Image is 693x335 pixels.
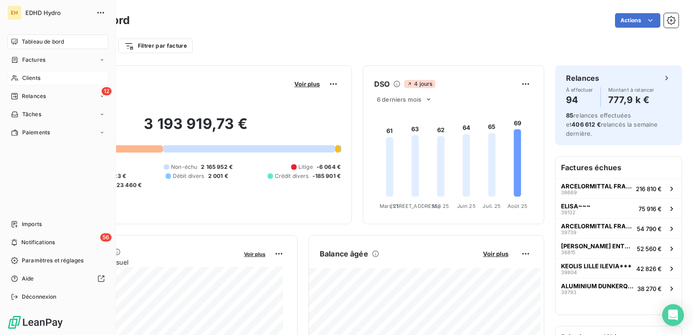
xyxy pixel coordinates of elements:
span: ARCELORMITTAL FRANCE - Site de [GEOGRAPHIC_DATA] [561,222,633,230]
button: ARCELORMITTAL FRANCE - Site de Mardyck38669216 810 € [556,178,682,198]
span: 38669 [561,190,577,195]
span: 39739 [561,230,576,235]
h6: DSO [374,79,390,89]
span: Imports [22,220,42,228]
span: Chiffre d'affaires mensuel [51,257,238,267]
span: 4 jours [404,80,435,88]
span: 39132 [561,210,576,215]
span: Notifications [21,238,55,246]
span: Aide [22,275,34,283]
span: EDHD Hydro [25,9,91,16]
button: ARCELORMITTAL FRANCE - Site de [GEOGRAPHIC_DATA]3973954 790 € [556,218,682,238]
span: Paiements [22,128,50,137]
span: 39804 [561,270,577,275]
div: EH [7,5,22,20]
button: [PERSON_NAME] ENTREPRISE***3881552 560 € [556,238,682,258]
span: 216 810 € [636,185,662,192]
span: Non-échu [171,163,197,171]
button: ALUMINIUM DUNKERQUE***3979338 270 € [556,278,682,298]
span: -185 901 € [312,172,341,180]
a: Imports [7,217,108,232]
span: 38815 [561,250,576,255]
span: [PERSON_NAME] ENTREPRISE*** [561,242,633,250]
span: 2 001 € [208,172,228,180]
span: Relances [22,92,46,100]
tspan: Mars 25 [380,203,400,209]
span: À effectuer [566,87,593,93]
button: Voir plus [480,250,511,258]
span: 52 560 € [637,245,662,252]
span: ALUMINIUM DUNKERQUE*** [561,282,634,290]
span: 38 270 € [637,285,662,292]
span: 406 612 € [571,121,600,128]
a: Aide [7,271,108,286]
span: 85 [566,112,573,119]
button: Voir plus [292,80,322,88]
span: -6 064 € [317,163,341,171]
a: Tâches [7,107,108,122]
span: Débit divers [173,172,205,180]
span: -23 460 € [114,181,142,189]
a: Tableau de bord [7,34,108,49]
span: 75 916 € [639,205,662,212]
span: 54 790 € [637,225,662,232]
a: Paramètres et réglages [7,253,108,268]
button: Filtrer par facture [118,39,193,53]
span: Tableau de bord [22,38,64,46]
span: Crédit divers [275,172,309,180]
span: Voir plus [244,251,265,257]
button: Actions [615,13,660,28]
span: Clients [22,74,40,82]
span: ARCELORMITTAL FRANCE - Site de Mardyck [561,182,632,190]
span: relances effectuées et relancés la semaine dernière. [566,112,658,137]
span: ELISA~~~ [561,202,591,210]
span: 12 [102,87,112,95]
span: Tâches [22,110,41,118]
h2: 3 193 919,73 € [51,115,341,142]
a: 12Relances [7,89,108,103]
span: 2 165 952 € [201,163,233,171]
span: KEOLIS LILLE ILEVIA*** [561,262,632,270]
span: Voir plus [483,250,508,257]
h6: Relances [566,73,599,84]
button: KEOLIS LILLE ILEVIA***3980442 826 € [556,258,682,278]
tspan: [STREET_ADDRESS] [390,203,439,209]
span: 56 [100,233,112,241]
h4: 94 [566,93,593,107]
div: Open Intercom Messenger [662,304,684,326]
tspan: Août 25 [508,203,527,209]
h6: Factures échues [556,157,682,178]
a: Clients [7,71,108,85]
span: 42 826 € [636,265,662,272]
a: Factures [7,53,108,67]
span: Déconnexion [22,293,57,301]
h4: 777,9 k € [608,93,654,107]
tspan: Juin 25 [457,203,476,209]
span: 39793 [561,290,576,295]
span: Paramètres et réglages [22,256,83,265]
button: Voir plus [241,250,268,258]
tspan: Juil. 25 [483,203,501,209]
span: Factures [22,56,45,64]
a: Paiements [7,125,108,140]
button: ELISA~~~3913275 916 € [556,198,682,218]
span: Voir plus [294,80,320,88]
span: 6 derniers mois [377,96,421,103]
span: Litige [298,163,313,171]
span: Montant à relancer [608,87,654,93]
img: Logo LeanPay [7,315,63,330]
h6: Balance âgée [320,248,368,259]
tspan: Mai 25 [432,203,449,209]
